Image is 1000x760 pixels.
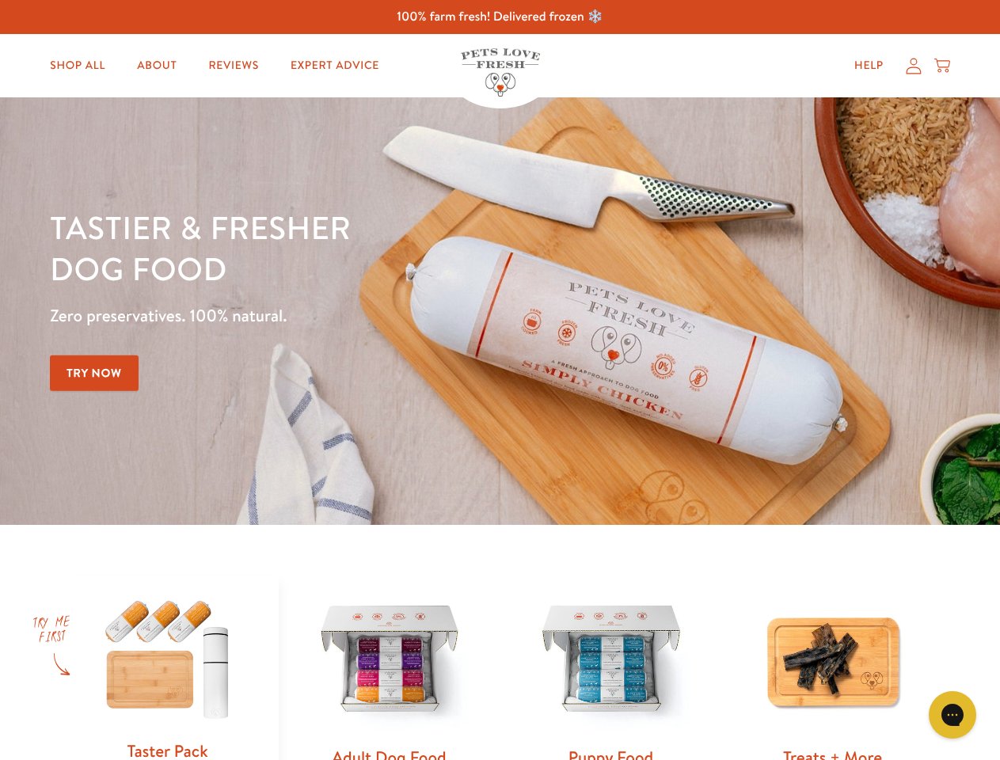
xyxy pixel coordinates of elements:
[196,50,271,82] a: Reviews
[461,48,540,97] img: Pets Love Fresh
[50,207,650,289] h1: Tastier & fresher dog food
[37,50,118,82] a: Shop All
[842,50,896,82] a: Help
[50,302,650,330] p: Zero preservatives. 100% natural.
[278,50,392,82] a: Expert Advice
[50,355,139,391] a: Try Now
[124,50,189,82] a: About
[921,686,984,744] iframe: Gorgias live chat messenger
